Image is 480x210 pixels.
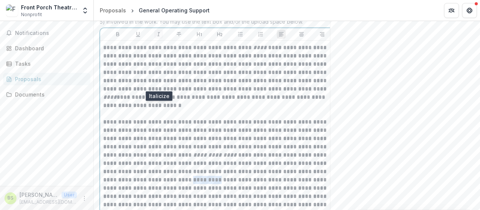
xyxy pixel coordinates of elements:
a: Proposals [3,73,90,85]
button: Partners [444,3,459,18]
a: Tasks [3,57,90,70]
button: Underline [133,30,142,39]
a: Documents [3,88,90,101]
button: Bold [113,30,122,39]
p: [EMAIL_ADDRESS][DOMAIN_NAME] [19,199,77,205]
button: Ordered List [256,30,265,39]
a: Dashboard [3,42,90,54]
div: Proposals [100,6,126,14]
button: Get Help [462,3,477,18]
p: User [61,192,77,198]
button: Notifications [3,27,90,39]
nav: breadcrumb [97,5,213,16]
button: Bullet List [236,30,245,39]
button: Italicize [154,30,163,39]
button: More [80,194,89,203]
img: Front Porch Theatricals [6,5,18,17]
button: Align Center [297,30,306,39]
button: Heading 1 [195,30,204,39]
p: [PERSON_NAME] E. G. [PERSON_NAME] [19,191,58,199]
button: Align Left [277,30,286,39]
div: General Operating Support [139,6,210,14]
button: Heading 2 [215,30,224,39]
div: Dashboard [15,44,84,52]
span: Nonprofit [21,11,42,18]
span: Notifications [15,30,87,36]
a: Proposals [97,5,129,16]
button: Align Right [318,30,327,39]
button: Strike [174,30,183,39]
div: Documents [15,91,84,98]
div: Front Porch Theatricals [21,3,77,11]
div: Tasks [15,60,84,68]
div: Bruce E. G. Smith [7,196,13,201]
button: Open entity switcher [80,3,90,18]
div: Proposals [15,75,84,83]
